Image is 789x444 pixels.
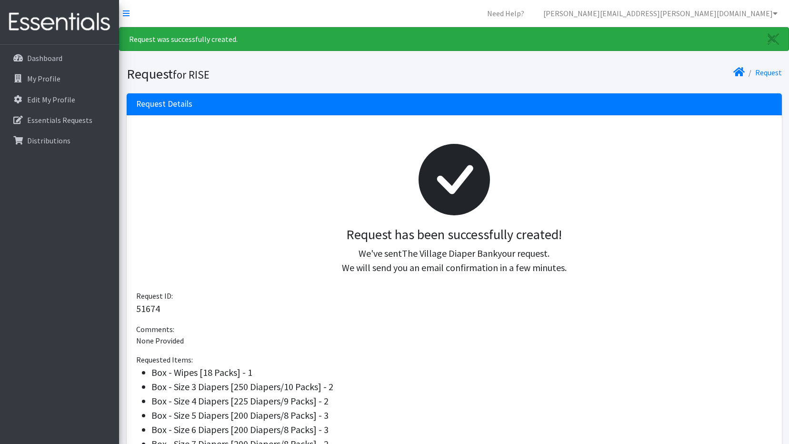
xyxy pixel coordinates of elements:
a: Essentials Requests [4,111,115,130]
span: Comments: [136,324,174,334]
li: Box - Size 5 Diapers [200 Diapers/8 Packs] - 3 [151,408,772,423]
small: for RISE [173,68,210,81]
div: Request was successfully created. [119,27,789,51]
h3: Request has been successfully created! [144,227,765,243]
a: [PERSON_NAME][EMAIL_ADDRESS][PERSON_NAME][DOMAIN_NAME] [536,4,785,23]
p: My Profile [27,74,60,83]
p: We've sent your request. We will send you an email confirmation in a few minutes. [144,246,765,275]
h3: Request Details [136,99,192,109]
span: Request ID: [136,291,173,301]
img: HumanEssentials [4,6,115,38]
li: Box - Size 4 Diapers [225 Diapers/9 Packs] - 2 [151,394,772,408]
li: Box - Wipes [18 Packs] - 1 [151,365,772,380]
a: Edit My Profile [4,90,115,109]
span: The Village Diaper Bank [402,247,498,259]
span: Requested Items: [136,355,193,364]
a: My Profile [4,69,115,88]
a: Close [758,28,789,50]
li: Box - Size 6 Diapers [200 Diapers/8 Packs] - 3 [151,423,772,437]
p: Distributions [27,136,70,145]
a: Dashboard [4,49,115,68]
h1: Request [127,66,451,82]
a: Distributions [4,131,115,150]
p: 51674 [136,302,772,316]
p: Edit My Profile [27,95,75,104]
li: Box - Size 3 Diapers [250 Diapers/10 Packs] - 2 [151,380,772,394]
p: Essentials Requests [27,115,92,125]
span: None Provided [136,336,184,345]
a: Need Help? [479,4,532,23]
a: Request [755,68,782,77]
p: Dashboard [27,53,62,63]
